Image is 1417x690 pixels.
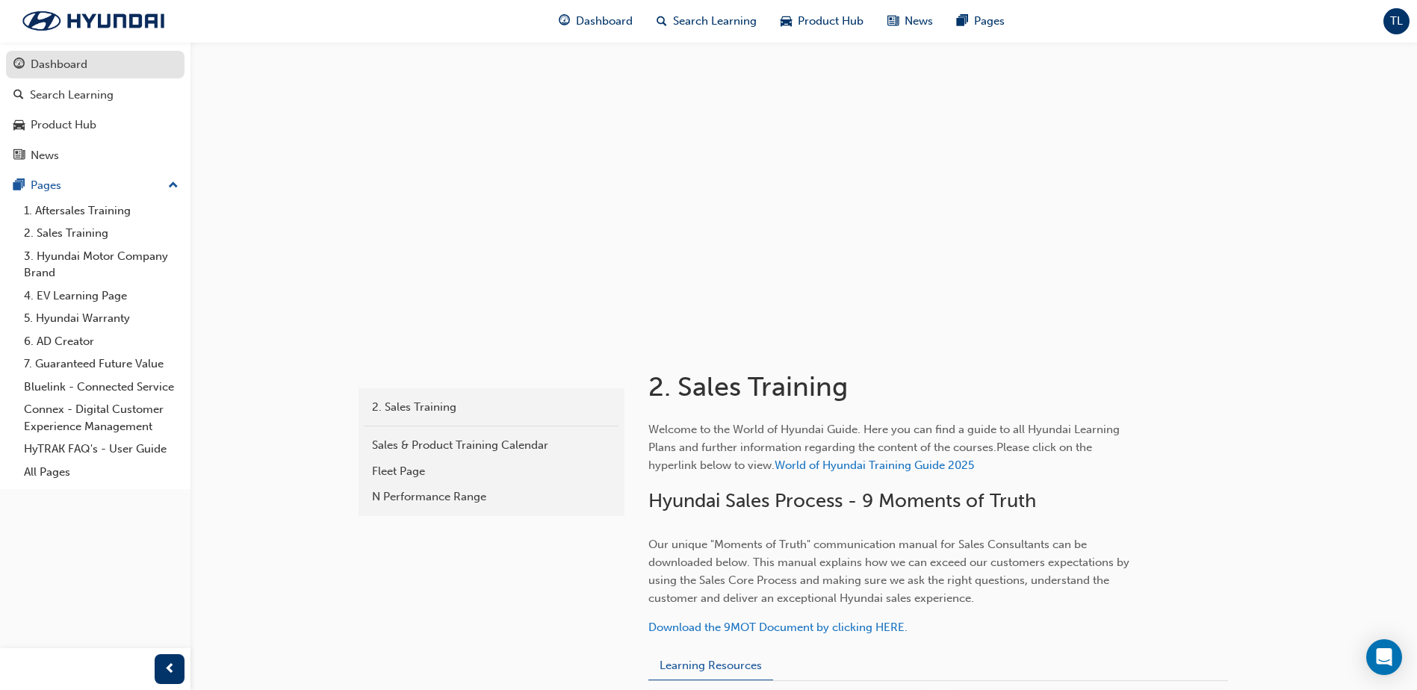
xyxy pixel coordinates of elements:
a: Fleet Page [365,459,618,485]
span: search-icon [657,12,667,31]
button: Learning Resources [648,651,773,680]
a: Connex - Digital Customer Experience Management [18,398,185,438]
span: Welcome to the World of Hyundai Guide. Here you can find a guide to all Hyundai Learning Plans an... [648,423,1123,472]
div: News [31,147,59,164]
a: car-iconProduct Hub [769,6,875,37]
button: TL [1383,8,1410,34]
span: TL [1390,13,1403,30]
div: Fleet Page [372,463,611,480]
span: Product Hub [798,13,863,30]
a: 2. Sales Training [18,222,185,245]
a: News [6,142,185,170]
div: Product Hub [31,116,96,134]
span: car-icon [13,119,25,132]
span: Dashboard [576,13,633,30]
img: Trak [7,5,179,37]
a: guage-iconDashboard [547,6,645,37]
span: Hyundai Sales Process - 9 Moments of Truth [648,489,1036,512]
a: 1. Aftersales Training [18,199,185,223]
a: pages-iconPages [945,6,1017,37]
span: up-icon [168,176,179,196]
span: Pages [974,13,1005,30]
a: news-iconNews [875,6,945,37]
button: Pages [6,172,185,199]
a: 2. Sales Training [365,394,618,420]
span: pages-icon [13,179,25,193]
span: news-icon [13,149,25,163]
a: All Pages [18,461,185,484]
a: 4. EV Learning Page [18,285,185,308]
a: Search Learning [6,81,185,109]
a: N Performance Range [365,484,618,510]
span: Our unique "Moments of Truth" communication manual for Sales Consultants can be downloaded below.... [648,538,1132,605]
a: 7. Guaranteed Future Value [18,352,185,376]
div: Pages [31,177,61,194]
span: News [905,13,933,30]
div: N Performance Range [372,488,611,506]
div: Sales & Product Training Calendar [372,437,611,454]
span: news-icon [887,12,899,31]
span: pages-icon [957,12,968,31]
a: Product Hub [6,111,185,139]
a: Bluelink - Connected Service [18,376,185,399]
div: Dashboard [31,56,87,73]
span: car-icon [781,12,792,31]
a: Dashboard [6,51,185,78]
span: guage-icon [13,58,25,72]
a: HyTRAK FAQ's - User Guide [18,438,185,461]
a: World of Hyundai Training Guide 2025 [775,459,974,472]
a: Download the 9MOT Document by clicking HERE. [648,621,908,634]
div: Search Learning [30,87,114,104]
a: search-iconSearch Learning [645,6,769,37]
span: Search Learning [673,13,757,30]
div: 2. Sales Training [372,399,611,416]
div: Open Intercom Messenger [1366,639,1402,675]
button: DashboardSearch LearningProduct HubNews [6,48,185,172]
h1: 2. Sales Training [648,370,1138,403]
span: prev-icon [164,660,176,679]
span: search-icon [13,89,24,102]
a: Sales & Product Training Calendar [365,432,618,459]
span: guage-icon [559,12,570,31]
a: 3. Hyundai Motor Company Brand [18,245,185,285]
a: 5. Hyundai Warranty [18,307,185,330]
a: 6. AD Creator [18,330,185,353]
